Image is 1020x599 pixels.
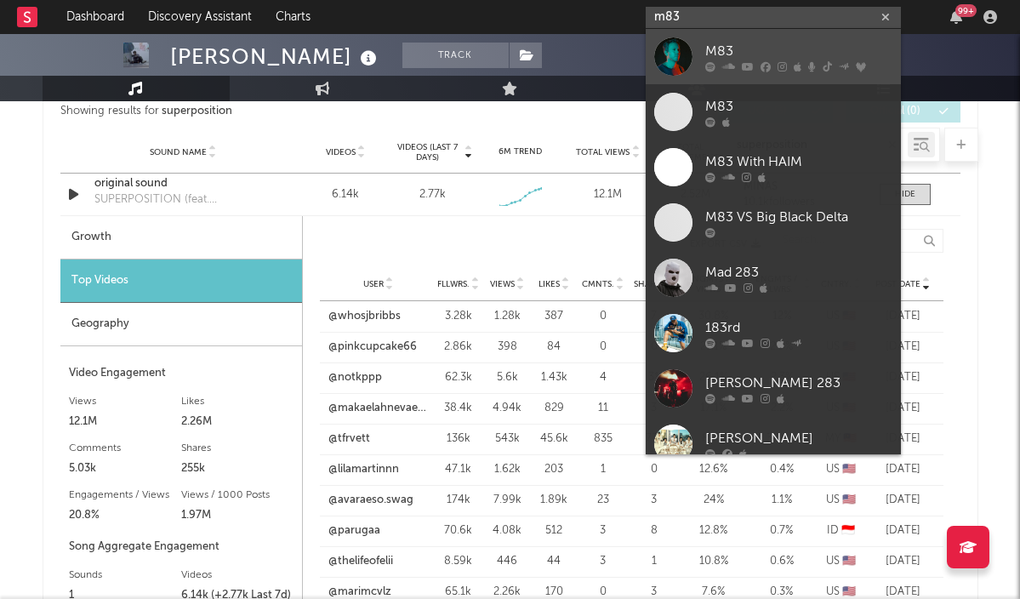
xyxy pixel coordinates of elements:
[328,522,380,539] a: @parugaa
[488,431,527,448] div: 543k
[841,525,855,536] span: 🇮🇩
[684,522,744,539] div: 12.8 %
[69,391,181,412] div: Views
[488,339,527,356] div: 398
[705,317,892,338] div: 183rd
[488,492,527,509] div: 7.99k
[633,339,675,356] div: 0
[181,391,293,412] div: Likes
[752,492,812,509] div: 1.1 %
[752,461,812,478] div: 0.4 %
[437,431,480,448] div: 136k
[535,339,573,356] div: 84
[328,308,401,325] a: @whosjbribbs
[535,553,573,570] div: 44
[633,492,675,509] div: 3
[842,494,856,505] span: 🇺🇸
[582,431,624,448] div: 835
[94,191,272,208] div: SUPERPOSITION (feat. [PERSON_NAME])
[846,100,960,123] button: Official(0)
[633,369,675,386] div: 31
[684,553,744,570] div: 10.8 %
[535,461,573,478] div: 203
[705,262,892,282] div: Mad 283
[181,459,293,479] div: 255k
[820,522,863,539] div: ID
[684,461,744,478] div: 12.6 %
[705,41,892,61] div: M83
[646,416,901,471] a: [PERSON_NAME]
[705,373,892,393] div: [PERSON_NAME] 283
[633,461,675,478] div: 0
[842,556,856,567] span: 🇺🇸
[568,186,647,203] div: 12.1M
[820,461,863,478] div: US
[60,100,510,123] div: Showing results for
[633,400,675,417] div: 3
[871,431,935,448] div: [DATE]
[582,400,624,417] div: 11
[646,250,901,305] a: Mad 283
[60,216,302,260] div: Growth
[950,10,962,24] button: 99+
[437,308,480,325] div: 3.28k
[535,400,573,417] div: 829
[582,308,624,325] div: 0
[684,492,744,509] div: 24 %
[646,140,901,195] a: M83 With HAIM
[646,29,901,84] a: M83
[328,492,413,509] a: @avaraeso.swag
[705,96,892,117] div: M83
[633,431,675,448] div: 731
[162,101,232,122] div: superposition
[582,369,624,386] div: 4
[69,537,293,557] div: Song Aggregate Engagement
[705,207,892,227] div: M83 VS Big Black Delta
[437,279,470,289] span: Fllwrs.
[871,308,935,325] div: [DATE]
[437,339,480,356] div: 2.86k
[820,492,863,509] div: US
[871,369,935,386] div: [DATE]
[646,84,901,140] a: M83
[705,151,892,172] div: M83 With HAIM
[437,492,480,509] div: 174k
[646,195,901,250] a: M83 VS Big Black Delta
[328,369,382,386] a: @notkppp
[60,260,302,303] div: Top Videos
[535,308,573,325] div: 387
[69,438,181,459] div: Comments
[488,308,527,325] div: 1.28k
[437,522,480,539] div: 70.6k
[181,565,293,585] div: Videos
[69,485,181,505] div: Engagements / Views
[871,492,935,509] div: [DATE]
[752,553,812,570] div: 0.6 %
[170,43,381,71] div: [PERSON_NAME]
[538,279,560,289] span: Likes
[582,339,624,356] div: 0
[871,400,935,417] div: [DATE]
[842,586,856,597] span: 🇺🇸
[69,505,181,526] div: 20.8%
[582,461,624,478] div: 1
[646,7,901,28] input: Search for artists
[633,522,675,539] div: 8
[842,464,856,475] span: 🇺🇸
[634,279,664,289] span: Shares
[488,369,527,386] div: 5.6k
[337,239,761,249] button: Export CSV
[181,412,293,432] div: 2.26M
[488,400,527,417] div: 4.94k
[820,553,863,570] div: US
[488,553,527,570] div: 446
[871,461,935,478] div: [DATE]
[363,279,384,289] span: User
[328,431,370,448] a: @tfrvett
[646,305,901,361] a: 183rd
[633,553,675,570] div: 1
[181,485,293,505] div: Views / 1000 Posts
[535,522,573,539] div: 512
[437,400,480,417] div: 38.4k
[419,186,446,203] div: 2.77k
